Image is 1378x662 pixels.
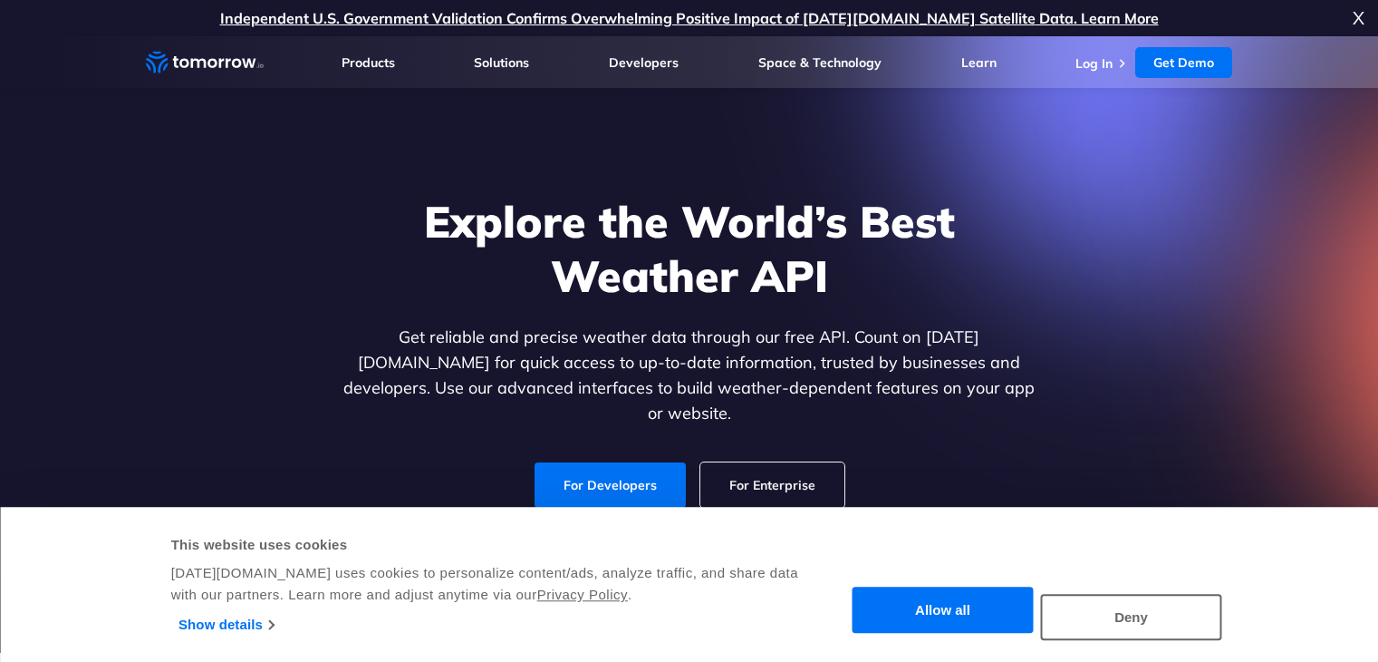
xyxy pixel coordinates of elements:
a: Independent U.S. Government Validation Confirms Overwhelming Positive Impact of [DATE][DOMAIN_NAM... [220,9,1159,27]
div: [DATE][DOMAIN_NAME] uses cookies to personalize content/ads, analyze traffic, and share data with... [171,562,801,606]
button: Allow all [853,588,1034,634]
button: Deny [1041,594,1222,640]
a: Learn [961,54,997,71]
p: Get reliable and precise weather data through our free API. Count on [DATE][DOMAIN_NAME] for quic... [340,325,1039,426]
div: This website uses cookies [171,534,801,556]
a: Space & Technology [758,54,882,71]
a: Solutions [474,54,529,71]
a: Products [342,54,395,71]
a: For Developers [535,462,686,508]
a: Privacy Policy [537,587,628,602]
a: For Enterprise [700,462,844,508]
h1: Explore the World’s Best Weather API [340,194,1039,303]
a: Developers [609,54,679,71]
a: Show details [178,611,274,638]
a: Log In [1075,55,1113,72]
a: Get Demo [1135,47,1232,78]
a: Home link [146,49,264,76]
